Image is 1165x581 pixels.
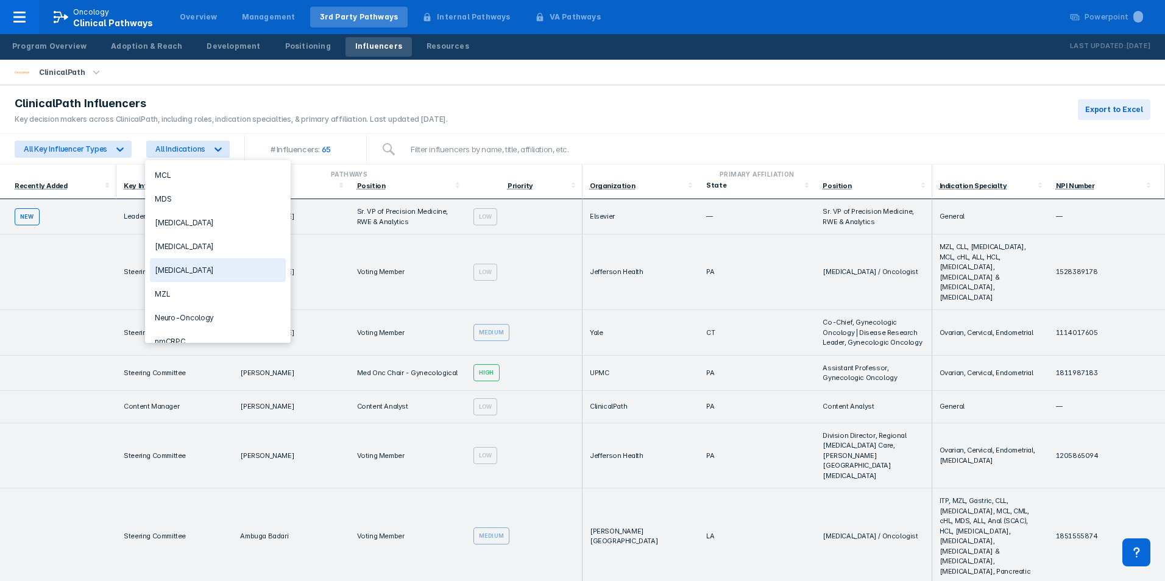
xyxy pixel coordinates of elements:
div: Pathways [121,169,577,179]
p: Last Updated: [1070,40,1126,52]
td: Jefferson Health [582,234,699,310]
div: Medium [473,527,509,544]
div: Primary Affiliation [587,169,927,179]
div: VA Pathways [550,12,601,23]
div: new [15,208,40,225]
td: Ovarian, Cervical, Endometrial, [MEDICAL_DATA] [932,423,1049,489]
div: Organization [590,181,635,190]
td: [PERSON_NAME] [233,199,349,234]
td: 1528389178 [1049,234,1165,310]
td: PA [699,356,815,391]
td: UPMC [582,356,699,391]
td: Leadership [116,199,233,234]
div: [MEDICAL_DATA] [150,211,286,234]
div: MCL [150,163,286,187]
div: Indication Specialty [940,181,1007,190]
td: 1811987183 [1049,356,1165,391]
a: Positioning [275,37,341,57]
td: — [699,199,815,234]
td: Ovarian, Cervical, Endometrial [932,310,1049,356]
span: Export to Excel [1085,104,1143,115]
a: Management [232,7,305,27]
div: Overview [180,12,218,23]
div: MZL [150,282,286,306]
div: ClinicalPath [34,64,90,81]
div: Recently Added [15,181,67,190]
p: Oncology [73,7,110,18]
div: Internal Pathways [437,12,510,23]
img: via-oncology [15,65,29,80]
td: Med Onc Chair - Gynecological [350,356,466,391]
td: [PERSON_NAME] [233,391,349,423]
td: Steering Committee [116,423,233,489]
td: Assistant Professor, Gynecologic Oncology [815,356,932,391]
td: Voting Member [350,423,466,489]
div: 3rd Party Pathways [320,12,398,23]
div: Key decision makers across ClinicalPath, including roles, indication specialties, & primary affil... [15,114,448,125]
div: Low [473,264,498,281]
td: Steering Committee [116,234,233,310]
div: Management [242,12,296,23]
div: Low [473,447,498,464]
td: Content Analyst [815,391,932,423]
td: Jefferson Health [582,423,699,489]
div: Contact Support [1122,538,1150,566]
span: Clinical Pathways [73,18,153,28]
div: Low [473,208,498,225]
div: # Influencers: [271,144,320,154]
td: [PERSON_NAME] [233,423,349,489]
div: MDS [150,187,286,211]
div: Resources [427,41,469,52]
td: Content Manager [116,391,233,423]
div: [MEDICAL_DATA] [150,258,286,282]
a: Development [197,37,270,57]
td: Division Director, Regional [MEDICAL_DATA] Care, [PERSON_NAME][GEOGRAPHIC_DATA][MEDICAL_DATA] [815,423,932,489]
div: Low [473,398,498,415]
button: Export to Excel [1078,99,1150,120]
a: Resources [417,37,479,57]
a: Adoption & Reach [101,37,192,57]
div: Influencers [355,41,402,52]
a: Overview [170,7,227,27]
td: Voting Member [350,234,466,310]
span: ClinicalPath Influencers [15,96,146,111]
div: State [706,181,801,189]
td: Voting Member [350,310,466,356]
div: [MEDICAL_DATA] [150,234,286,258]
td: Steering Committee [116,356,233,391]
span: 65 [320,144,341,154]
div: Positioning [285,41,331,52]
td: 1205865094 [1049,423,1165,489]
div: nmCRPC [150,329,286,353]
td: [MEDICAL_DATA] / Oncologist [815,234,932,310]
div: Powerpoint [1085,12,1143,23]
td: [PERSON_NAME] [233,356,349,391]
div: Position [357,181,386,190]
td: [PERSON_NAME] [233,310,349,356]
div: Key Influencer Type [124,181,190,190]
div: Development [207,41,260,52]
div: All Indications [155,144,205,153]
div: All Key Influencer Types [24,144,107,153]
td: [PERSON_NAME] [233,234,349,310]
input: Filter influencers by name, title, affiliation, etc. [403,137,1150,161]
td: PA [699,423,815,489]
td: Sr. VP of Precision Medicine, RWE & Analytics [350,199,466,234]
div: Adoption & Reach [111,41,182,52]
td: Co-Chief, Gynecologic Oncology | Disease Research Leader, Gynecologic Oncology [815,310,932,356]
a: Influencers [345,37,412,57]
td: Ovarian, Cervical, Endometrial [932,356,1049,391]
td: 1114017605 [1049,310,1165,356]
div: Position [823,181,851,190]
div: NPI Number [1056,181,1095,190]
td: General [932,199,1049,234]
td: — [1049,199,1165,234]
p: [DATE] [1126,40,1150,52]
div: High [473,364,500,381]
td: Sr. VP of Precision Medicine, RWE & Analytics [815,199,932,234]
td: PA [699,391,815,423]
td: Steering Committee [116,310,233,356]
td: — [1049,391,1165,423]
td: PA [699,234,815,310]
td: General [932,391,1049,423]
